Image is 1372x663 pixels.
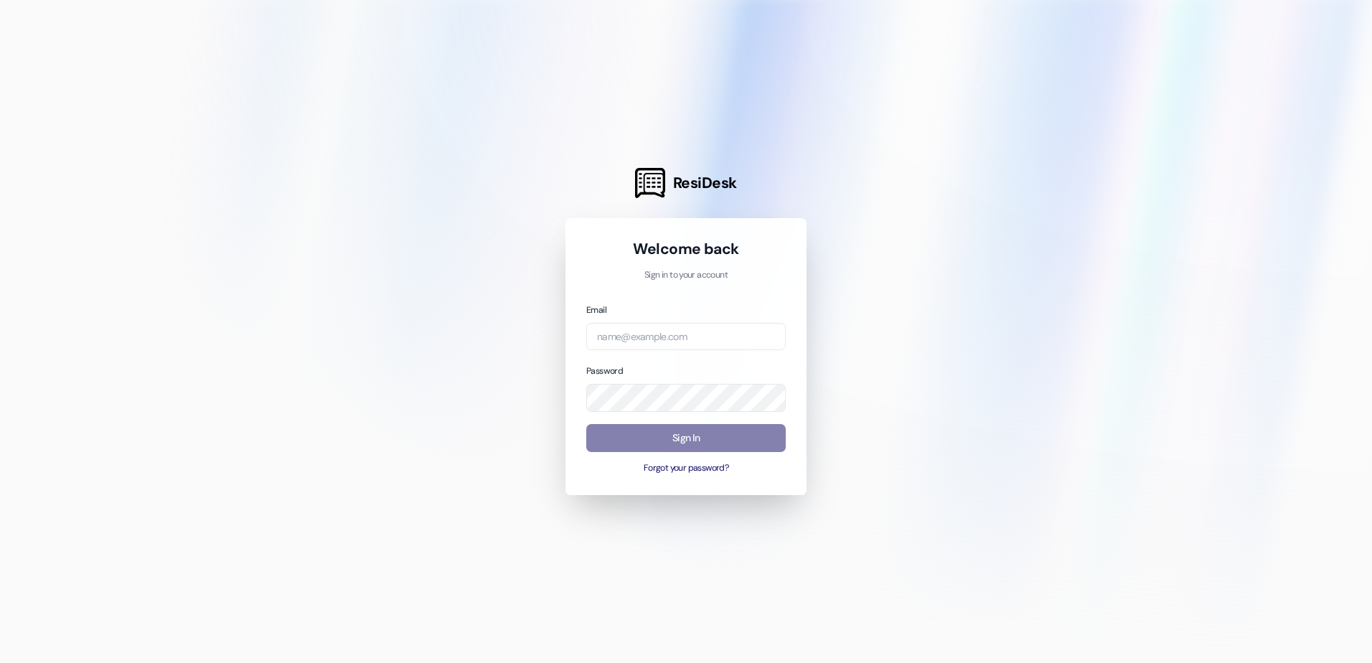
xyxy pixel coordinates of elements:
button: Sign In [586,424,786,452]
button: Forgot your password? [586,462,786,475]
label: Email [586,304,606,316]
p: Sign in to your account [586,269,786,282]
img: ResiDesk Logo [635,168,665,198]
label: Password [586,365,623,377]
span: ResiDesk [673,173,737,193]
h1: Welcome back [586,239,786,259]
input: name@example.com [586,323,786,351]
